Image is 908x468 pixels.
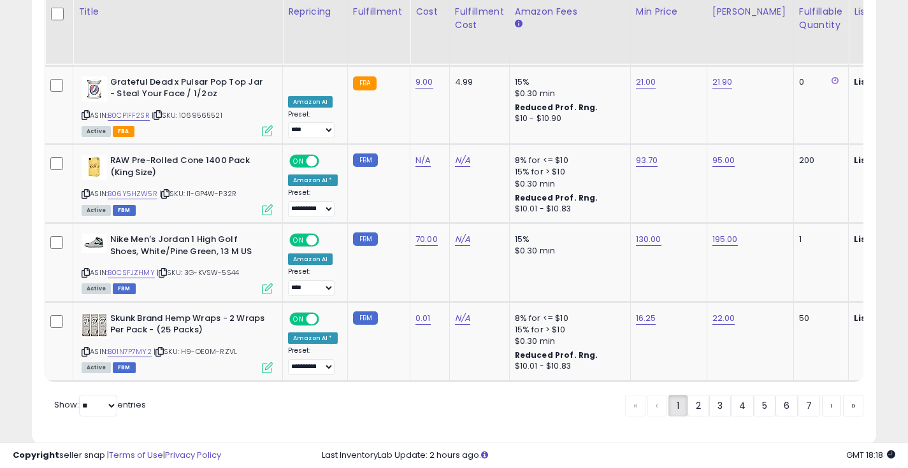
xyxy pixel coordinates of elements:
small: FBA [353,76,377,90]
div: $10.01 - $10.83 [515,204,621,215]
div: 1 [799,234,839,245]
span: ON [291,235,306,246]
b: Reduced Prof. Rng. [515,102,598,113]
a: 3 [709,395,731,416]
span: » [851,399,855,412]
span: | SKU: H9-OE0M-RZVL [154,346,237,357]
b: Reduced Prof. Rng. [515,192,598,203]
span: All listings currently available for purchase on Amazon [82,283,111,294]
div: 4.99 [455,76,500,88]
a: 4 [731,395,754,416]
small: FBM [353,153,378,167]
b: Reduced Prof. Rng. [515,350,598,360]
a: Privacy Policy [165,449,221,461]
a: N/A [455,312,470,325]
div: Amazon AI [288,96,333,108]
div: 15% for > $10 [515,324,621,336]
div: $0.30 min [515,88,621,99]
span: FBA [113,126,134,137]
div: Amazon AI * [288,332,338,344]
a: 195.00 [712,233,738,246]
span: OFF [317,313,338,324]
a: 21.90 [712,76,733,89]
div: 8% for <= $10 [515,155,621,166]
span: Show: entries [54,399,146,411]
a: N/A [455,154,470,167]
span: | SKU: I1-GP4W-P32R [159,188,236,199]
div: Fulfillment Cost [455,5,504,32]
div: Amazon AI [288,253,333,265]
a: 1 [668,395,688,416]
div: 200 [799,155,839,166]
span: | SKU: 3G-KVSW-5S44 [157,267,239,278]
div: Amazon Fees [515,5,625,18]
div: seller snap | | [13,450,221,462]
div: Preset: [288,267,338,296]
img: 31HbsjkA13L._SL40_.jpg [82,234,107,253]
div: ASIN: [82,76,273,136]
a: 21.00 [636,76,656,89]
div: 15% for > $10 [515,166,621,178]
div: 15% [515,76,621,88]
div: 0 [799,76,839,88]
span: All listings currently available for purchase on Amazon [82,362,111,373]
a: 130.00 [636,233,661,246]
div: Cost [415,5,444,18]
b: Nike Men's Jordan 1 High Golf Shoes, White/Pine Green, 13 M US [110,234,265,260]
a: 7 [798,395,820,416]
a: 95.00 [712,154,735,167]
a: 70.00 [415,233,438,246]
div: ASIN: [82,234,273,293]
div: Repricing [288,5,342,18]
a: B0CP1FF2SR [108,110,150,121]
div: Preset: [288,188,338,217]
small: FBM [353,311,378,325]
b: Grateful Dead x Pulsar Pop Top Jar - Steal Your Face / 1/2oz [110,76,265,103]
strong: Copyright [13,449,59,461]
div: $0.30 min [515,178,621,190]
span: OFF [317,156,338,167]
a: 6 [775,395,798,416]
a: 0.01 [415,312,431,325]
a: Terms of Use [109,449,163,461]
div: ASIN: [82,313,273,372]
a: 22.00 [712,312,735,325]
div: Preset: [288,110,338,139]
span: ON [291,313,306,324]
div: Last InventoryLab Update: 2 hours ago. [322,450,895,462]
div: Amazon AI * [288,174,338,186]
img: 41E9IhMZOeL._SL40_.jpg [82,76,107,102]
div: Preset: [288,346,338,375]
span: FBM [113,283,136,294]
a: B06Y5HZW5R [108,188,157,199]
img: 51MpV5fwiSL._SL40_.jpg [82,313,107,338]
a: 9.00 [415,76,433,89]
div: $10.01 - $10.83 [515,361,621,372]
a: N/A [455,233,470,246]
span: ON [291,156,306,167]
span: All listings currently available for purchase on Amazon [82,126,111,137]
b: Skunk Brand Hemp Wraps - 2 Wraps Per Pack - (25 Packs) [110,313,265,339]
div: $0.30 min [515,245,621,257]
div: 8% for <= $10 [515,313,621,324]
a: 5 [754,395,775,416]
div: 15% [515,234,621,245]
div: Title [78,5,277,18]
div: $10 - $10.90 [515,113,621,124]
span: All listings currently available for purchase on Amazon [82,205,111,216]
small: Amazon Fees. [515,18,522,30]
a: B01N7P7MY2 [108,346,152,357]
a: N/A [415,154,431,167]
div: Fulfillable Quantity [799,5,843,32]
span: 2025-09-7 18:18 GMT [846,449,895,461]
div: ASIN: [82,155,273,214]
span: › [830,399,833,412]
a: 16.25 [636,312,656,325]
div: $0.30 min [515,336,621,347]
small: FBM [353,232,378,246]
span: | SKU: 1069565521 [152,110,222,120]
a: 93.70 [636,154,658,167]
a: 2 [688,395,709,416]
span: FBM [113,205,136,216]
div: 50 [799,313,839,324]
